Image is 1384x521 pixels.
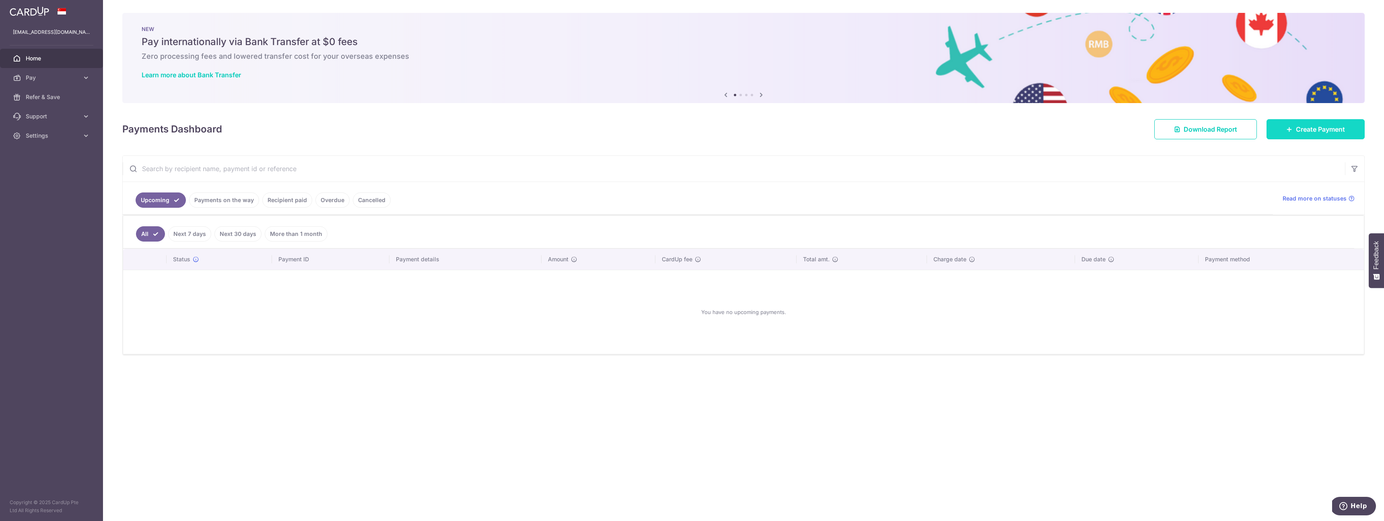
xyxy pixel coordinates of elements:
[13,28,90,36] p: [EMAIL_ADDRESS][DOMAIN_NAME]
[26,93,79,101] span: Refer & Save
[10,6,49,16] img: CardUp
[1283,194,1355,203] a: Read more on statuses
[1184,124,1237,134] span: Download Report
[214,226,262,242] a: Next 30 days
[142,52,1345,61] h6: Zero processing fees and lowered transfer cost for your overseas expenses
[389,249,542,270] th: Payment details
[173,255,190,263] span: Status
[1369,233,1384,288] button: Feedback - Show survey
[262,192,312,208] a: Recipient paid
[142,26,1345,32] p: NEW
[1199,249,1364,270] th: Payment method
[1332,497,1376,517] iframe: Opens a widget where you can find more information
[1283,194,1347,203] span: Read more on statuses
[189,192,259,208] a: Payments on the way
[1154,119,1257,139] a: Download Report
[142,35,1345,48] h5: Pay internationally via Bank Transfer at $0 fees
[1081,255,1106,263] span: Due date
[133,277,1354,347] div: You have no upcoming payments.
[315,192,350,208] a: Overdue
[353,192,391,208] a: Cancelled
[1296,124,1345,134] span: Create Payment
[26,74,79,82] span: Pay
[1373,241,1380,269] span: Feedback
[142,71,241,79] a: Learn more about Bank Transfer
[26,54,79,62] span: Home
[136,192,186,208] a: Upcoming
[548,255,568,263] span: Amount
[122,13,1365,103] img: Bank transfer banner
[136,226,165,242] a: All
[662,255,692,263] span: CardUp fee
[26,132,79,140] span: Settings
[933,255,966,263] span: Charge date
[1267,119,1365,139] a: Create Payment
[168,226,211,242] a: Next 7 days
[265,226,327,242] a: More than 1 month
[803,255,830,263] span: Total amt.
[123,156,1345,182] input: Search by recipient name, payment id or reference
[122,122,222,136] h4: Payments Dashboard
[26,112,79,120] span: Support
[272,249,389,270] th: Payment ID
